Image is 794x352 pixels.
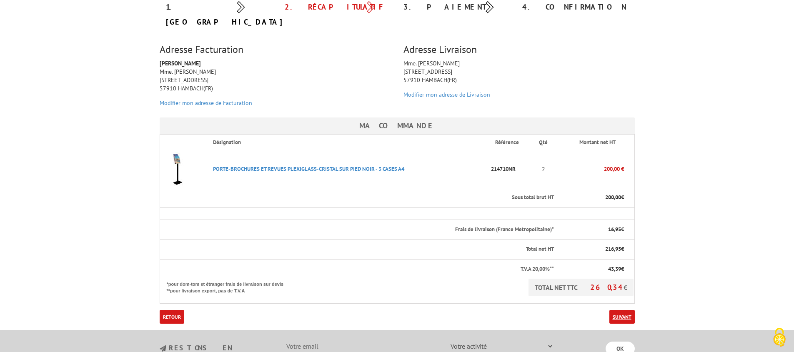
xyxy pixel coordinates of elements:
[167,279,292,294] p: *pour dom-tom et étranger frais de livraison sur devis **pour livraison export, pas de T.V.A
[608,226,621,233] span: 16,95
[555,162,624,176] p: 200,00 €
[397,59,641,103] div: Mme. [PERSON_NAME] [STREET_ADDRESS] 57910 HAMBACH(FR)
[528,279,634,296] p: TOTAL NET TTC €
[769,327,790,348] img: Cookies (fenêtre modale)
[167,265,554,273] p: T.V.A 20,00%**
[206,135,488,150] th: Désignation
[561,194,624,202] p: €
[605,245,621,252] span: 216,95
[532,150,555,188] td: 2
[605,194,621,201] span: 200,00
[160,345,166,352] img: newsletter.jpg
[403,91,490,98] a: Modifier mon adresse de Livraison
[403,44,635,55] h3: Adresse Livraison
[160,310,184,324] a: Retour
[488,162,532,176] p: 214710NR
[160,117,635,134] h3: Ma commande
[160,99,252,107] a: Modifier mon adresse de Facturation
[166,2,284,27] a: 1. [GEOGRAPHIC_DATA]
[488,135,532,150] th: Référence
[561,245,624,253] p: €
[590,282,624,292] span: 260,34
[160,152,193,186] img: PORTE-BROCHURES ET REVUES PLEXIGLASS-CRISTAL SUR PIED NOIR - 3 CASES A4
[153,59,397,111] div: Mme. [PERSON_NAME] [STREET_ADDRESS] 57910 HAMBACH(FR)
[561,139,633,147] p: Montant net HT
[160,60,201,67] strong: [PERSON_NAME]
[160,240,555,260] th: Total net HT
[160,220,555,240] th: Frais de livraison (France Metropolitaine)*
[532,135,555,150] th: Qté
[561,226,624,234] p: €
[160,188,555,207] th: Sous total brut HT
[213,165,404,172] a: PORTE-BROCHURES ET REVUES PLEXIGLASS-CRISTAL SUR PIED NOIR - 3 CASES A4
[160,44,391,55] h3: Adresse Facturation
[561,265,624,273] p: €
[765,324,794,352] button: Cookies (fenêtre modale)
[608,265,621,272] span: 43,39
[609,310,635,324] a: Suivant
